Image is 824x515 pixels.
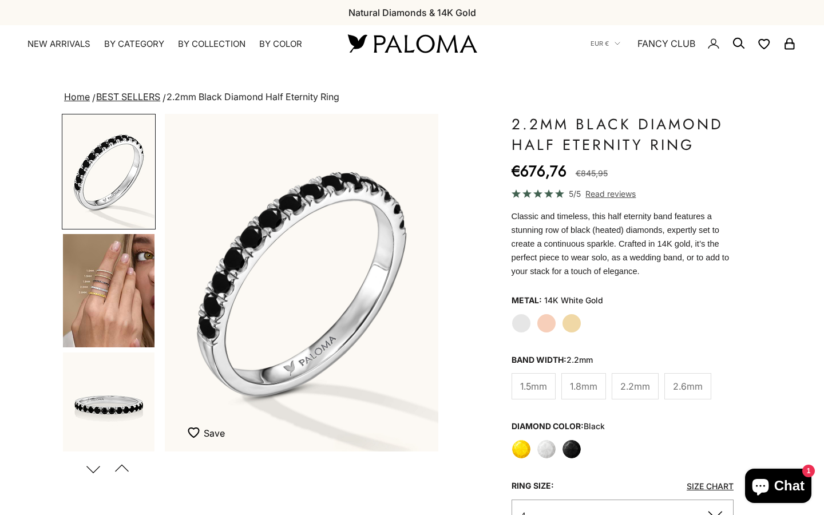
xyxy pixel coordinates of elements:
[512,187,734,200] a: 5/5 Read reviews
[62,233,156,348] button: Go to item 4
[512,418,605,435] legend: Diamond Color:
[27,38,90,50] a: NEW ARRIVALS
[165,114,438,451] img: #WhiteGold
[96,91,160,102] a: BEST SELLERS
[591,38,609,49] span: EUR €
[637,36,695,51] a: FANCY CLUB
[188,427,204,438] img: wishlist
[620,379,650,394] span: 2.2mm
[569,187,581,200] span: 5/5
[576,167,608,180] compare-at-price: €845,95
[512,351,593,369] legend: Band Width:
[512,212,730,276] span: Classic and timeless, this half eternity band features a stunning row of black (heated) diamonds,...
[585,187,636,200] span: Read reviews
[742,469,815,506] inbox-online-store-chat: Shopify online store chat
[570,379,597,394] span: 1.8mm
[64,91,90,102] a: Home
[104,38,164,50] summary: By Category
[566,355,593,365] variant-option-value: 2.2mm
[520,379,547,394] span: 1.5mm
[165,114,438,451] div: Item 1 of 21
[63,352,154,466] img: #WhiteGold
[544,292,603,309] variant-option-value: 14K White Gold
[591,25,797,62] nav: Secondary navigation
[512,292,542,309] legend: Metal:
[512,114,734,155] h1: 2.2mm Black Diamond Half Eternity Ring
[673,379,703,394] span: 2.6mm
[584,421,605,431] variant-option-value: black
[62,351,156,467] button: Go to item 5
[178,38,245,50] summary: By Collection
[63,234,154,347] img: #YellowGold #WhiteGold #RoseGold
[27,38,320,50] nav: Primary navigation
[62,89,762,105] nav: breadcrumbs
[512,160,566,183] sale-price: €676,76
[62,114,156,229] button: Go to item 1
[188,427,225,440] button: Save
[687,481,734,491] a: Size Chart
[591,38,620,49] button: EUR €
[167,91,339,102] span: 2.2mm Black Diamond Half Eternity Ring
[63,115,154,228] img: #WhiteGold
[259,38,302,50] summary: By Color
[348,5,476,20] p: Natural Diamonds & 14K Gold
[512,477,554,494] legend: Ring Size:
